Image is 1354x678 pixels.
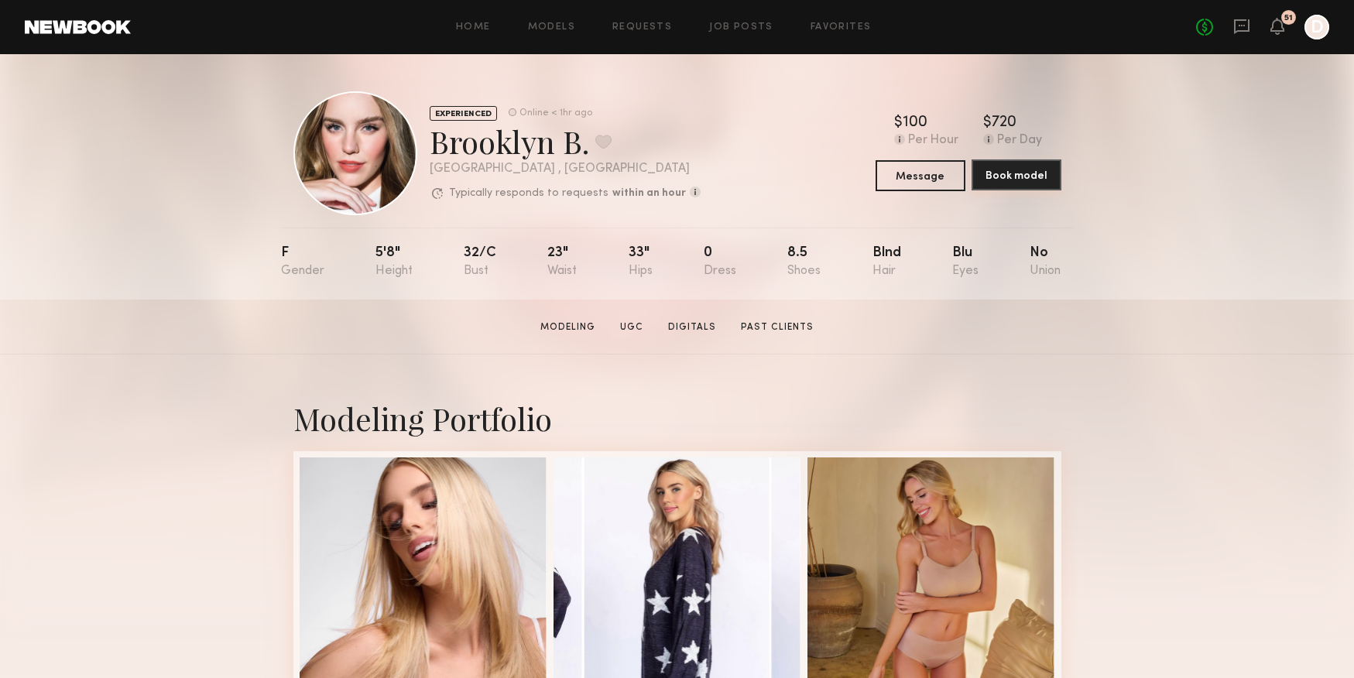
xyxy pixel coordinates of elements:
[534,320,602,334] a: Modeling
[704,246,736,278] div: 0
[1304,15,1329,39] a: D
[430,106,497,121] div: EXPERIENCED
[1030,246,1061,278] div: No
[612,188,686,199] b: within an hour
[709,22,773,33] a: Job Posts
[629,246,653,278] div: 33"
[547,246,577,278] div: 23"
[528,22,575,33] a: Models
[281,246,324,278] div: F
[983,115,992,131] div: $
[430,121,701,162] div: Brooklyn B.
[662,320,722,334] a: Digitals
[614,320,650,334] a: UGC
[903,115,927,131] div: 100
[872,246,901,278] div: Blnd
[972,160,1061,191] a: Book model
[612,22,672,33] a: Requests
[972,159,1061,190] button: Book model
[908,134,958,148] div: Per Hour
[449,188,608,199] p: Typically responds to requests
[456,22,491,33] a: Home
[992,115,1016,131] div: 720
[894,115,903,131] div: $
[811,22,872,33] a: Favorites
[997,134,1042,148] div: Per Day
[375,246,413,278] div: 5'8"
[519,108,592,118] div: Online < 1hr ago
[735,320,820,334] a: Past Clients
[293,398,1061,439] div: Modeling Portfolio
[1284,14,1293,22] div: 51
[952,246,979,278] div: Blu
[430,163,701,176] div: [GEOGRAPHIC_DATA] , [GEOGRAPHIC_DATA]
[464,246,496,278] div: 32/c
[787,246,821,278] div: 8.5
[876,160,965,191] button: Message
